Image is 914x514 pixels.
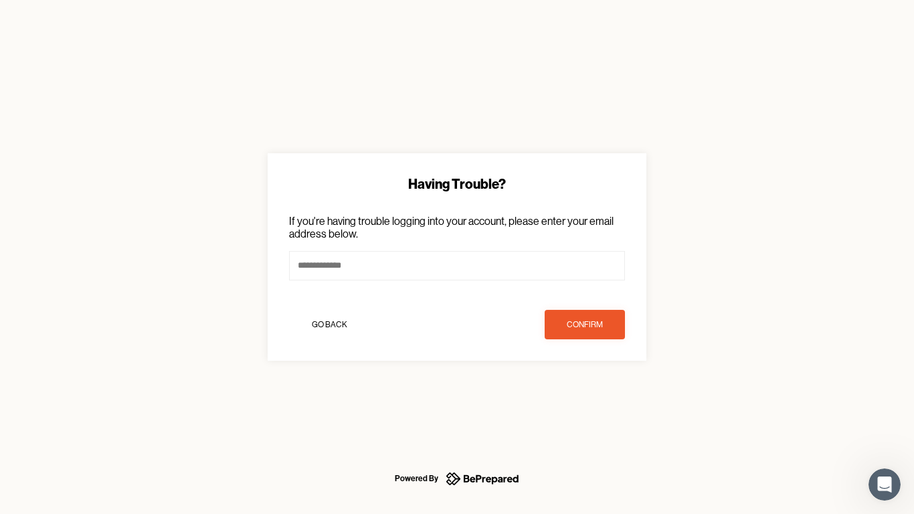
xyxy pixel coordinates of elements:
button: Go Back [289,310,369,339]
div: Powered By [395,470,438,487]
div: confirm [567,318,603,331]
iframe: Intercom live chat [869,468,901,501]
p: If you're having trouble logging into your account, please enter your email address below. [289,215,625,240]
button: confirm [545,310,625,339]
div: Go Back [312,318,347,331]
div: Having Trouble? [289,175,625,193]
